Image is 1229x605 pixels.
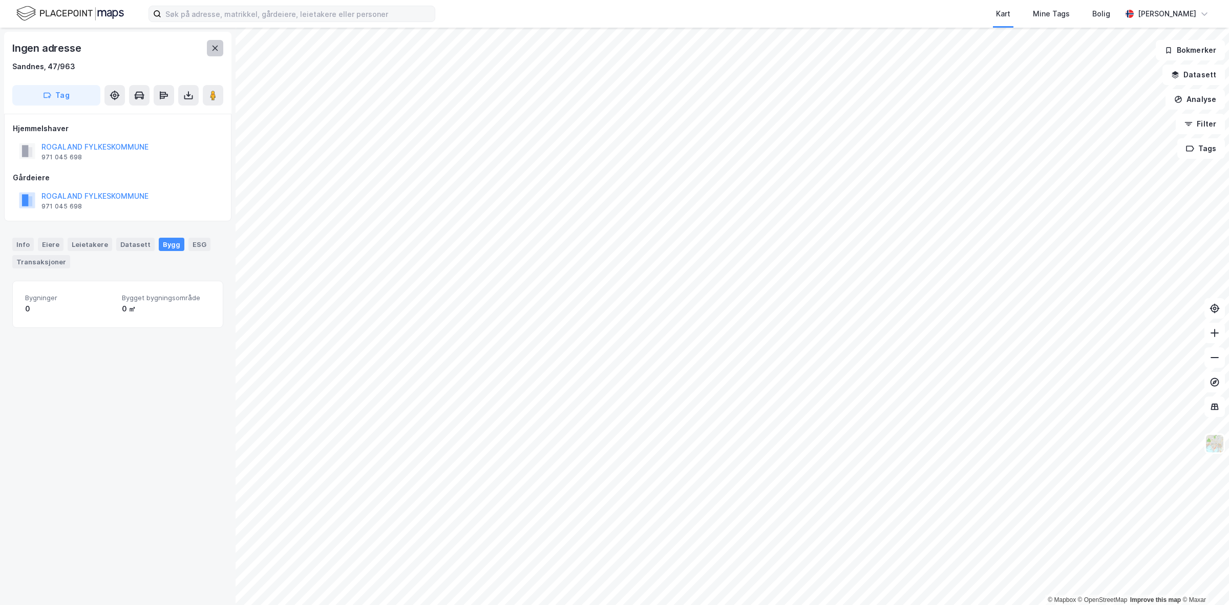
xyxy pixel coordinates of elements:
[41,153,82,161] div: 971 045 698
[25,294,114,302] span: Bygninger
[122,294,210,302] span: Bygget bygningsområde
[25,303,114,315] div: 0
[38,238,63,251] div: Eiere
[1166,89,1225,110] button: Analyse
[1078,596,1128,603] a: OpenStreetMap
[13,172,223,184] div: Gårdeiere
[12,60,75,73] div: Sandnes, 47/963
[1033,8,1070,20] div: Mine Tags
[1048,596,1076,603] a: Mapbox
[1176,114,1225,134] button: Filter
[188,238,210,251] div: ESG
[1205,434,1224,453] img: Z
[159,238,184,251] div: Bygg
[161,6,435,22] input: Søk på adresse, matrikkel, gårdeiere, leietakere eller personer
[1177,138,1225,159] button: Tags
[41,202,82,211] div: 971 045 698
[1178,556,1229,605] div: Kontrollprogram for chat
[1156,40,1225,60] button: Bokmerker
[68,238,112,251] div: Leietakere
[1138,8,1196,20] div: [PERSON_NAME]
[12,40,83,56] div: Ingen adresse
[996,8,1010,20] div: Kart
[13,122,223,135] div: Hjemmelshaver
[1092,8,1110,20] div: Bolig
[12,238,34,251] div: Info
[1178,556,1229,605] iframe: Chat Widget
[12,85,100,106] button: Tag
[1130,596,1181,603] a: Improve this map
[1162,65,1225,85] button: Datasett
[12,255,70,268] div: Transaksjoner
[16,5,124,23] img: logo.f888ab2527a4732fd821a326f86c7f29.svg
[116,238,155,251] div: Datasett
[122,303,210,315] div: 0 ㎡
